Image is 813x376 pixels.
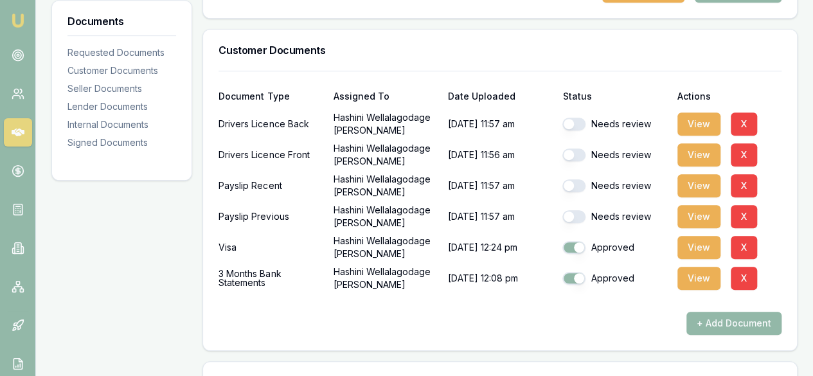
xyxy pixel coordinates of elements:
div: Customer Documents [67,64,176,77]
div: Assigned To [334,92,438,101]
button: X [731,236,757,259]
div: Lender Documents [67,100,176,113]
button: View [677,112,720,136]
h3: Documents [67,16,176,26]
p: Hashini Wellalagodage [PERSON_NAME] [334,111,438,137]
div: Payslip Previous [219,204,323,229]
div: Requested Documents [67,46,176,59]
button: View [677,143,720,166]
button: X [731,174,757,197]
div: Actions [677,92,782,101]
div: Seller Documents [67,82,176,95]
button: + Add Document [686,312,782,335]
div: Signed Documents [67,136,176,149]
button: X [731,143,757,166]
div: Approved [562,272,666,285]
div: Drivers Licence Back [219,111,323,137]
button: X [731,205,757,228]
button: View [677,174,720,197]
img: emu-icon-u.png [10,13,26,28]
div: Needs review [562,118,666,130]
div: Needs review [562,210,666,223]
p: [DATE] 11:57 am [448,173,552,199]
p: Hashini Wellalagodage [PERSON_NAME] [334,204,438,229]
p: [DATE] 11:56 am [448,142,552,168]
div: Document Type [219,92,323,101]
div: Needs review [562,148,666,161]
p: [DATE] 12:08 pm [448,265,552,291]
button: View [677,236,720,259]
p: Hashini Wellalagodage [PERSON_NAME] [334,235,438,260]
div: Status [562,92,666,101]
div: Internal Documents [67,118,176,131]
button: View [677,205,720,228]
div: Approved [562,241,666,254]
div: 3 Months Bank Statements [219,265,323,291]
div: Date Uploaded [448,92,552,101]
p: Hashini Wellalagodage [PERSON_NAME] [334,173,438,199]
button: View [677,267,720,290]
div: Visa [219,235,323,260]
p: [DATE] 11:57 am [448,111,552,137]
div: Needs review [562,179,666,192]
button: X [731,112,757,136]
div: Payslip Recent [219,173,323,199]
button: X [731,267,757,290]
p: [DATE] 12:24 pm [448,235,552,260]
p: Hashini Wellalagodage [PERSON_NAME] [334,142,438,168]
p: Hashini Wellalagodage [PERSON_NAME] [334,265,438,291]
h3: Customer Documents [219,45,782,55]
div: Drivers Licence Front [219,142,323,168]
p: [DATE] 11:57 am [448,204,552,229]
